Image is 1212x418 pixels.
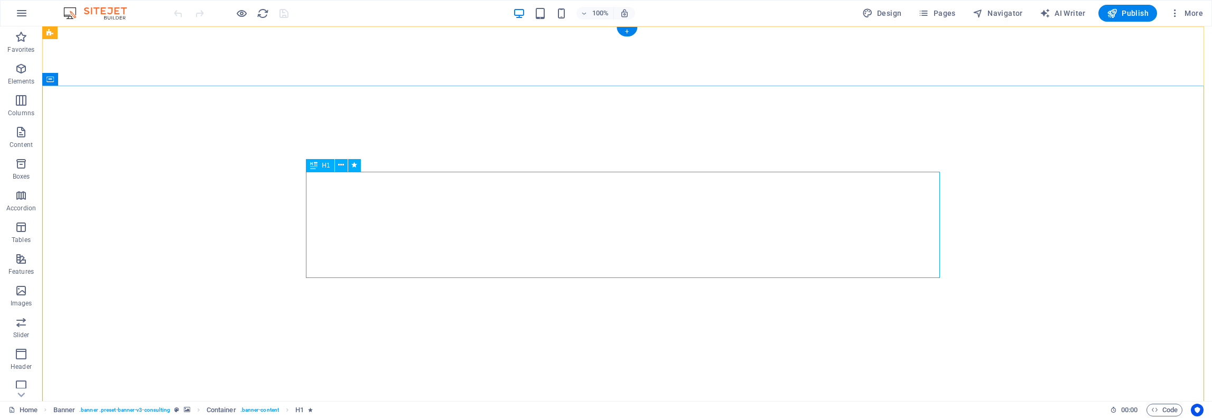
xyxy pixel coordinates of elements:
[1036,5,1090,22] button: AI Writer
[1040,8,1086,18] span: AI Writer
[1129,406,1130,414] span: :
[968,5,1027,22] button: Navigator
[1191,404,1204,416] button: Usercentrics
[184,407,190,413] i: This element contains a background
[8,404,38,416] a: Click to cancel selection. Double-click to open Pages
[617,27,637,36] div: +
[1170,8,1203,18] span: More
[8,109,34,117] p: Columns
[53,404,76,416] span: Click to select. Double-click to edit
[8,77,35,86] p: Elements
[1107,8,1149,18] span: Publish
[1110,404,1138,416] h6: Session time
[914,5,959,22] button: Pages
[576,7,614,20] button: 100%
[207,404,236,416] span: Click to select. Double-click to edit
[862,8,902,18] span: Design
[174,407,179,413] i: This element is a customizable preset
[10,141,33,149] p: Content
[1098,5,1157,22] button: Publish
[11,299,32,308] p: Images
[53,404,313,416] nav: breadcrumb
[858,5,906,22] div: Design (Ctrl+Alt+Y)
[6,204,36,212] p: Accordion
[1146,404,1182,416] button: Code
[256,7,269,20] button: reload
[918,8,955,18] span: Pages
[7,45,34,54] p: Favorites
[620,8,629,18] i: On resize automatically adjust zoom level to fit chosen device.
[79,404,170,416] span: . banner .preset-banner-v3-consulting
[973,8,1023,18] span: Navigator
[322,162,330,169] span: H1
[235,7,248,20] button: Click here to leave preview mode and continue editing
[295,404,304,416] span: Click to select. Double-click to edit
[1121,404,1138,416] span: 00 00
[12,236,31,244] p: Tables
[13,331,30,339] p: Slider
[8,267,34,276] p: Features
[858,5,906,22] button: Design
[257,7,269,20] i: Reload page
[1166,5,1207,22] button: More
[592,7,609,20] h6: 100%
[1151,404,1178,416] span: Code
[13,172,30,181] p: Boxes
[61,7,140,20] img: Editor Logo
[11,363,32,371] p: Header
[240,404,279,416] span: . banner-content
[308,407,313,413] i: Element contains an animation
